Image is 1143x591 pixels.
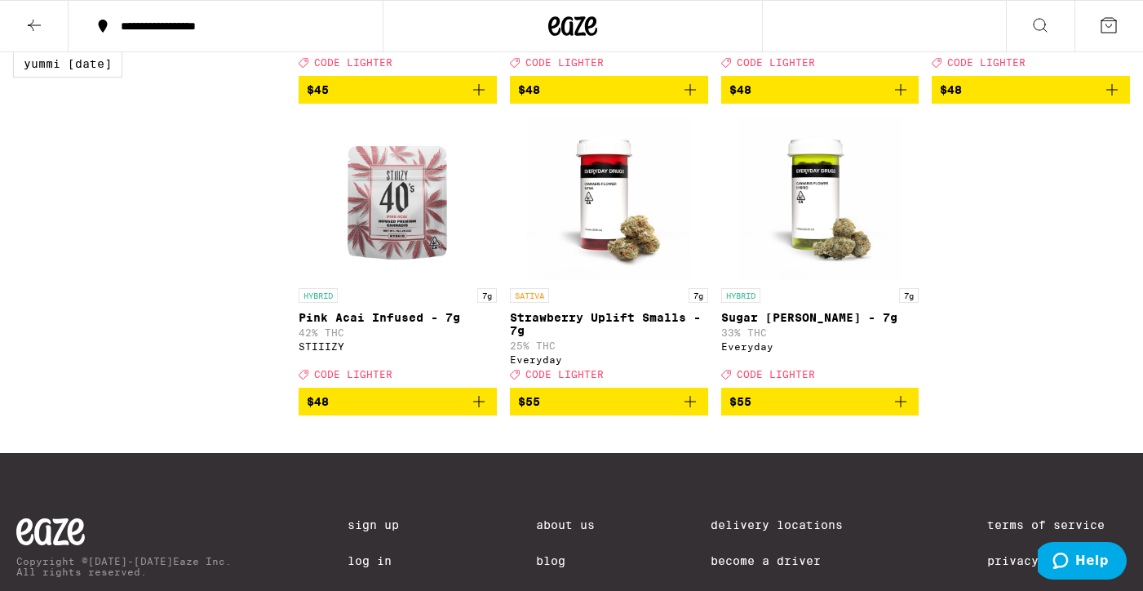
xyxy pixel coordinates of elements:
span: $45 [307,83,329,96]
button: Add to bag [932,76,1130,104]
div: Everyday [510,354,708,365]
p: 7g [899,288,919,303]
a: Privacy Policy [987,554,1127,567]
label: Yummi [DATE] [13,50,122,78]
button: Add to bag [510,388,708,415]
button: Add to bag [721,388,919,415]
button: Add to bag [299,76,497,104]
span: CODE LIGHTER [525,57,604,68]
span: $55 [729,395,751,408]
p: HYBRID [721,288,760,303]
iframe: Opens a widget where you can find more information [1038,542,1127,583]
p: 42% THC [299,327,497,338]
a: Open page for Sugar Rush Smalls - 7g from Everyday [721,117,919,388]
p: 7g [477,288,497,303]
p: Strawberry Uplift Smalls - 7g [510,311,708,337]
p: 33% THC [721,327,919,338]
p: 25% THC [510,340,708,351]
a: Open page for Strawberry Uplift Smalls - 7g from Everyday [510,117,708,388]
p: Sugar [PERSON_NAME] - 7g [721,311,919,324]
span: $48 [729,83,751,96]
button: Add to bag [721,76,919,104]
span: CODE LIGHTER [737,369,815,380]
span: CODE LIGHTER [314,369,392,380]
img: Everyday - Sugar Rush Smalls - 7g [738,117,902,280]
p: HYBRID [299,288,338,303]
a: Delivery Locations [711,518,872,531]
img: STIIIZY - Pink Acai Infused - 7g [316,117,479,280]
span: $55 [518,395,540,408]
button: Add to bag [510,76,708,104]
a: Sign Up [348,518,421,531]
a: About Us [536,518,595,531]
span: CODE LIGHTER [314,57,392,68]
p: SATIVA [510,288,549,303]
a: Open page for Pink Acai Infused - 7g from STIIIZY [299,117,497,388]
a: Log In [348,554,421,567]
span: CODE LIGHTER [525,369,604,380]
span: CODE LIGHTER [737,57,815,68]
p: Pink Acai Infused - 7g [299,311,497,324]
a: Become a Driver [711,554,872,567]
div: Everyday [721,341,919,352]
span: CODE LIGHTER [947,57,1026,68]
button: Add to bag [299,388,497,415]
p: 7g [689,288,708,303]
a: Terms of Service [987,518,1127,531]
div: STIIIZY [299,341,497,352]
p: Copyright © [DATE]-[DATE] Eaze Inc. All rights reserved. [16,556,232,577]
span: $48 [518,83,540,96]
img: Everyday - Strawberry Uplift Smalls - 7g [527,117,690,280]
a: Blog [536,554,595,567]
span: $48 [940,83,962,96]
span: $48 [307,395,329,408]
